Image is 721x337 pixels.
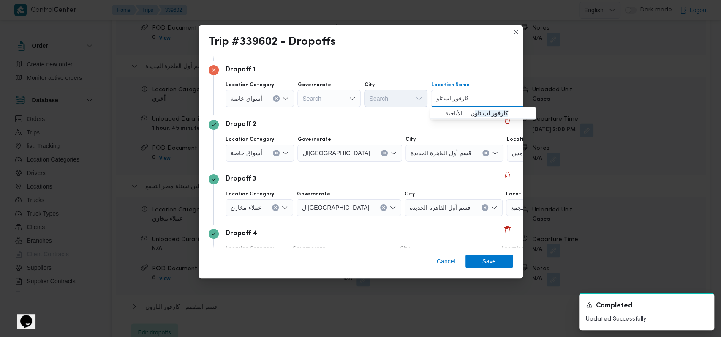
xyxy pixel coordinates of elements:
[211,68,216,73] svg: Step 2 has errors
[273,150,280,156] button: Clear input
[512,148,580,157] span: كارفور فيتالى - التجمع الخامس | Carrefour Market Vitali Mall | null
[231,148,262,157] span: أسواق خاصة
[226,174,256,184] p: Dropoff 3
[282,95,289,102] button: Open list of options
[502,170,512,180] button: Delete
[390,150,397,156] button: Open list of options
[405,191,415,197] label: City
[586,301,707,311] div: Notification
[297,82,331,88] label: Governorate
[416,95,422,102] button: Open list of options
[282,150,289,156] button: Open list of options
[506,191,544,197] label: Location Name
[302,203,369,212] span: ال[GEOGRAPHIC_DATA]
[302,148,370,157] span: ال[GEOGRAPHIC_DATA]
[226,136,274,143] label: Location Category
[410,203,471,212] span: قسم أول القاهرة الجديدة
[226,245,274,252] label: Location Category
[226,82,274,88] label: Location Category
[433,255,459,268] button: Cancel
[437,256,455,266] span: Cancel
[211,231,216,236] svg: Step 5 is complete
[482,150,489,156] button: Clear input
[211,122,216,127] svg: Step 3 is complete
[349,95,356,102] button: Open list of options
[297,191,330,197] label: Governorate
[502,115,512,126] button: Delete
[482,204,488,211] button: Clear input
[273,95,280,102] button: Clear input
[411,148,471,157] span: قسم أول القاهرة الجديدة
[389,204,396,211] button: Open list of options
[211,177,216,182] svg: Step 4 is complete
[507,136,545,143] label: Location Name
[281,204,288,211] button: Open list of options
[297,136,331,143] label: Governorate
[272,204,279,211] button: Clear input
[209,36,336,49] div: Trip #339602 - Dropoffs
[511,203,580,212] span: منفذ بيع العاملين نستلة مصر التجمع
[465,255,513,268] button: Save
[226,229,257,239] p: Dropoff 4
[226,65,255,75] p: Dropoff 1
[502,225,512,235] button: Delete
[226,191,274,197] label: Location Category
[586,315,707,323] p: Updated Successfully
[475,110,508,117] mark: كارفور اب تاو
[381,150,388,156] button: Clear input
[511,27,521,37] button: Closes this modal window
[400,245,410,252] label: City
[431,82,469,88] label: Location Name
[445,108,531,118] span: ن | | الأباجية
[380,204,387,211] button: Clear input
[501,245,540,252] label: Location Name
[405,136,416,143] label: City
[492,150,498,156] button: Open list of options
[226,120,256,130] p: Dropoff 2
[292,245,326,252] label: Governorate
[596,301,632,311] span: Completed
[364,82,374,88] label: City
[231,93,262,103] span: أسواق خاصة
[482,255,496,268] span: Save
[8,303,35,329] iframe: chat widget
[491,204,498,211] button: Open list of options
[231,203,261,212] span: عملاء مخازن
[430,107,536,119] button: كارفور اب تاون | | الأباجية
